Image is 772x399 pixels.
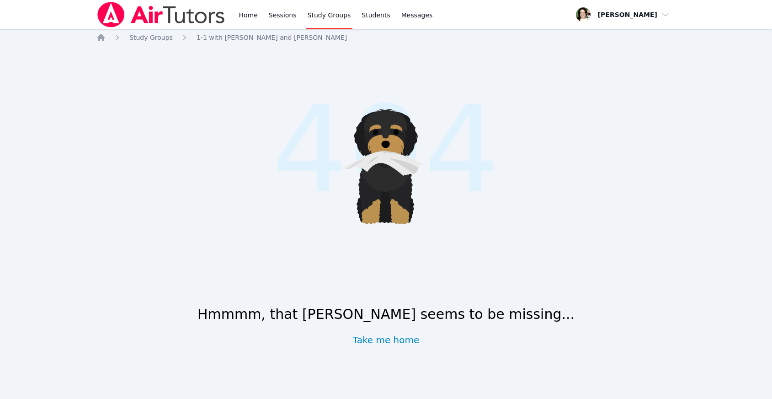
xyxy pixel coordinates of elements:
[197,33,347,42] a: 1-1 with [PERSON_NAME] and [PERSON_NAME]
[401,11,433,20] span: Messages
[129,34,173,41] span: Study Groups
[96,2,226,27] img: Air Tutors
[96,33,676,42] nav: Breadcrumb
[197,306,575,323] h1: Hmmmm, that [PERSON_NAME] seems to be missing...
[272,60,500,240] span: 404
[197,34,347,41] span: 1-1 with [PERSON_NAME] and [PERSON_NAME]
[129,33,173,42] a: Study Groups
[353,334,420,346] a: Take me home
